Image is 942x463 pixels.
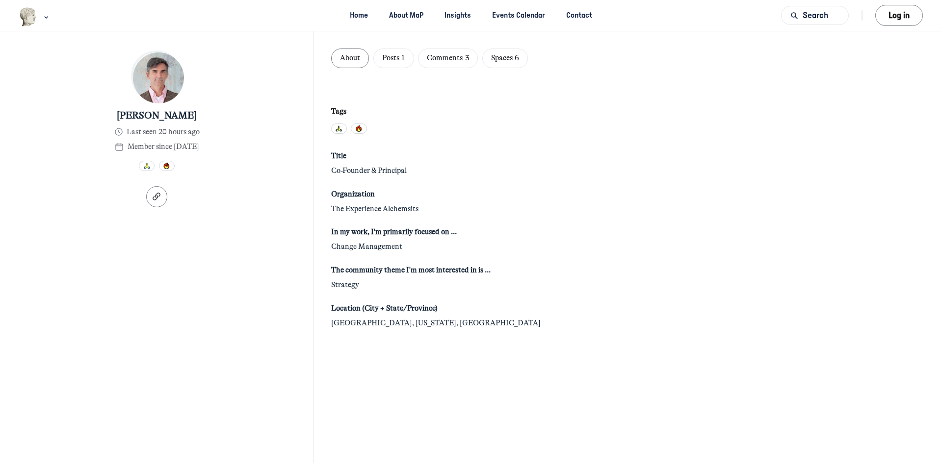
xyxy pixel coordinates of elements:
[331,189,375,200] span: Organization
[331,49,369,69] button: About
[427,53,469,62] span: Comments
[341,6,376,24] a: Home
[381,6,432,24] a: About MaP
[482,49,528,69] button: Spaces6
[491,53,519,62] span: Spaces
[331,318,541,329] span: [GEOGRAPHIC_DATA], [US_STATE], [GEOGRAPHIC_DATA]
[331,242,402,252] span: Change Management
[781,6,849,25] button: Search
[418,49,478,69] button: Comments3
[19,6,51,27] button: Museums as Progress logo
[117,110,197,122] span: [PERSON_NAME]
[19,7,37,26] img: Museums as Progress logo
[127,127,200,138] span: Last seen 20 hours ago
[436,6,480,24] a: Insights
[331,106,925,117] div: Tags
[401,53,405,62] span: 1
[331,280,359,291] span: Strategy
[465,53,469,62] span: 3
[331,166,407,176] span: Co-Founder & Principal
[558,6,601,24] a: Contact
[331,227,457,238] span: In my work, I'm primarily focused on …
[128,142,199,152] span: Member since [DATE]
[515,53,519,62] span: 6
[331,151,346,162] span: Title
[331,204,419,215] span: The Experience Alchemsits
[373,49,414,69] button: Posts1
[382,53,405,62] span: Posts
[331,265,491,276] span: The community theme I'm most interested in is …
[340,53,360,62] span: About
[331,303,438,314] span: Location (City + State/Province)
[484,6,554,24] a: Events Calendar
[875,5,923,26] button: Log in
[146,186,168,207] button: Copy link to profile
